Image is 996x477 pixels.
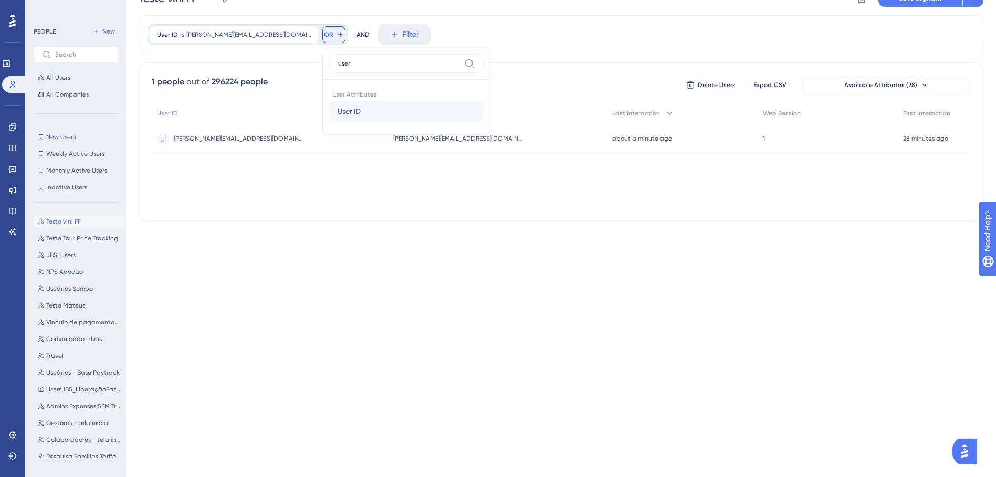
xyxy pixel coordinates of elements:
span: Comunicado Libbs [46,335,102,343]
button: Teste Tour Price Tracking [34,232,125,245]
button: All Companies [34,88,119,101]
span: OR [324,30,333,39]
span: New [102,27,115,36]
span: [PERSON_NAME][EMAIL_ADDRESS][DOMAIN_NAME] [174,134,305,143]
button: Teste vini FF [34,215,125,228]
button: NPS Adoção [34,266,125,278]
button: Export CSV [743,77,796,93]
span: Need Help? [25,3,66,15]
time: 28 minutes ago [903,135,948,142]
button: User ID [329,101,484,122]
span: User ID [157,109,178,118]
button: All Users [34,71,119,84]
button: Filter [378,24,431,45]
button: Inactive Users [34,181,119,194]
span: Usuários - Base Paytrack [46,368,120,377]
span: Travel [46,352,64,360]
span: All Users [46,73,70,82]
button: Comunicado Libbs [34,333,125,345]
span: User ID [338,105,361,118]
span: Monthly Active Users [46,166,107,175]
span: All Companies [46,90,89,99]
span: Export CSV [753,81,787,89]
span: Vínculo de pagamentos aos fornecedores (4 contas -admin) [46,318,121,326]
button: Travel [34,349,125,362]
span: User Attributes [329,86,484,101]
span: Gestores - tela inicial [46,419,110,427]
button: Vínculo de pagamentos aos fornecedores (4 contas -admin) [34,316,125,328]
span: New Users [46,133,76,141]
button: OR [322,26,345,43]
button: Usuários - Base Paytrack [34,366,125,379]
span: User ID [157,30,178,39]
button: Delete Users [685,77,737,93]
span: UsersJBS_LiberaçãoFase1 [46,385,121,394]
button: UsersJBS_LiberaçãoFase1 [34,383,125,396]
div: PEOPLE [34,27,56,36]
span: Filter [403,28,419,41]
span: Teste Tour Price Tracking [46,234,118,242]
button: New [89,25,119,38]
span: 1 [763,134,765,143]
div: out of [186,76,209,88]
span: Teste Mateus [46,301,85,310]
span: First Interaction [903,109,950,118]
span: Admins Expenses SEM Travel [46,402,121,410]
span: [PERSON_NAME][EMAIL_ADDRESS][DOMAIN_NAME] [393,134,525,143]
button: Pesquisa Famílias Tarifárias [34,450,125,463]
iframe: UserGuiding AI Assistant Launcher [952,436,983,467]
span: Available Attributes (28) [844,81,917,89]
span: NPS Adoção [46,268,83,276]
div: 1 people [152,76,184,88]
div: AND [357,24,370,45]
input: Type the value [338,59,460,68]
button: Admins Expenses SEM Travel [34,400,125,412]
button: Gestores - tela inicial [34,417,125,429]
button: Teste Mateus [34,299,125,312]
div: 296224 people [212,76,268,88]
button: Monthly Active Users [34,164,119,177]
time: about a minute ago [612,135,672,142]
span: Colaboradores - tela inicial [46,436,121,444]
button: Weekly Active Users [34,147,119,160]
span: Last Interaction [612,109,660,118]
span: Inactive Users [46,183,87,192]
button: Colaboradores - tela inicial [34,433,125,446]
button: JBS_Users [34,249,125,261]
button: New Users [34,131,119,143]
span: Usuários Sompo [46,284,93,293]
span: JBS_Users [46,251,76,259]
span: Delete Users [698,81,736,89]
span: Pesquisa Famílias Tarifárias [46,452,121,461]
input: Search [55,51,110,58]
button: Usuários Sompo [34,282,125,295]
span: Teste vini FF [46,217,81,226]
span: Weekly Active Users [46,150,104,158]
span: Web Session [763,109,801,118]
button: Available Attributes (28) [802,77,970,93]
span: is [180,30,184,39]
span: [PERSON_NAME][EMAIL_ADDRESS][DOMAIN_NAME] [186,30,311,39]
